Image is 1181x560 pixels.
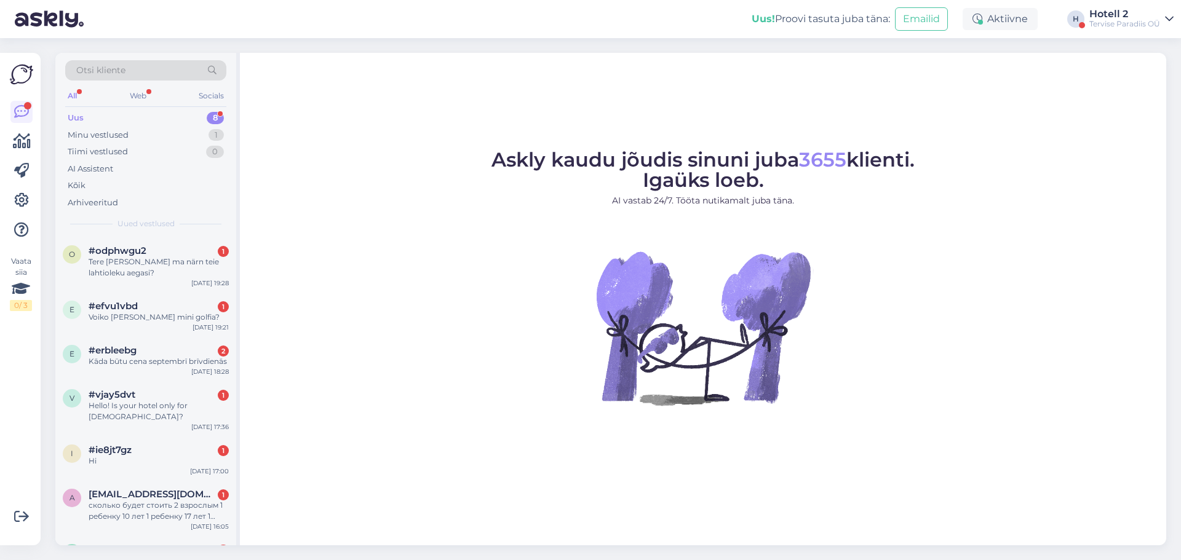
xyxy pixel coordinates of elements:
[1089,9,1160,19] div: Hotell 2
[89,245,146,256] span: #odphwgu2
[191,278,229,288] div: [DATE] 19:28
[117,218,175,229] span: Uued vestlused
[190,467,229,476] div: [DATE] 17:00
[89,544,217,555] span: annaku2424@gmail.com
[799,148,846,172] span: 3655
[71,449,73,458] span: i
[89,489,217,500] span: arianabutko56@gmail.com
[218,301,229,312] div: 1
[89,500,229,522] div: сколько будет стоить 2 взрослым 1 ребенку 10 лет 1 ребенку 17 лет 1 ребенку 18 лет
[752,12,890,26] div: Proovi tasuta juba täna:
[10,63,33,86] img: Askly Logo
[70,493,75,502] span: a
[89,455,229,467] div: Hi
[191,367,229,376] div: [DATE] 18:28
[10,300,32,311] div: 0 / 3
[1067,10,1084,28] div: H
[76,64,125,77] span: Otsi kliente
[191,422,229,432] div: [DATE] 17:36
[89,312,229,323] div: Voiko [PERSON_NAME] mini golfia?
[1089,19,1160,29] div: Tervise Paradiis OÜ
[68,129,129,141] div: Minu vestlused
[70,349,74,358] span: e
[68,163,113,175] div: AI Assistent
[206,146,224,158] div: 0
[127,88,149,104] div: Web
[491,148,915,192] span: Askly kaudu jõudis sinuni juba klienti. Igaüks loeb.
[70,393,74,403] span: v
[89,389,135,400] span: #vjay5dvt
[89,444,132,455] span: #ie8jt7gz
[752,13,775,25] b: Uus!
[218,489,229,500] div: 1
[65,88,79,104] div: All
[196,88,226,104] div: Socials
[963,8,1038,30] div: Aktiivne
[218,445,229,456] div: 1
[191,522,229,531] div: [DATE] 16:05
[89,356,229,367] div: Kāda būtu cena septembrī brīvdienās
[218,345,229,357] div: 2
[592,217,814,438] img: No Chat active
[193,323,229,332] div: [DATE] 19:21
[218,390,229,401] div: 1
[209,129,224,141] div: 1
[68,112,84,124] div: Uus
[68,179,85,192] div: Kõik
[68,197,118,209] div: Arhiveeritud
[89,345,137,356] span: #erbleebg
[491,194,915,207] p: AI vastab 24/7. Tööta nutikamalt juba täna.
[10,256,32,311] div: Vaata siia
[89,256,229,278] div: Tere [PERSON_NAME] ma närn teie lahtioleku aegasi?
[207,112,224,124] div: 8
[218,246,229,257] div: 1
[68,146,128,158] div: Tiimi vestlused
[218,545,229,556] div: 1
[89,400,229,422] div: Hello! Is your hotel only for [DEMOGRAPHIC_DATA]?
[895,7,948,31] button: Emailid
[89,301,138,312] span: #efvu1vbd
[70,305,74,314] span: e
[1089,9,1174,29] a: Hotell 2Tervise Paradiis OÜ
[69,250,75,259] span: o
